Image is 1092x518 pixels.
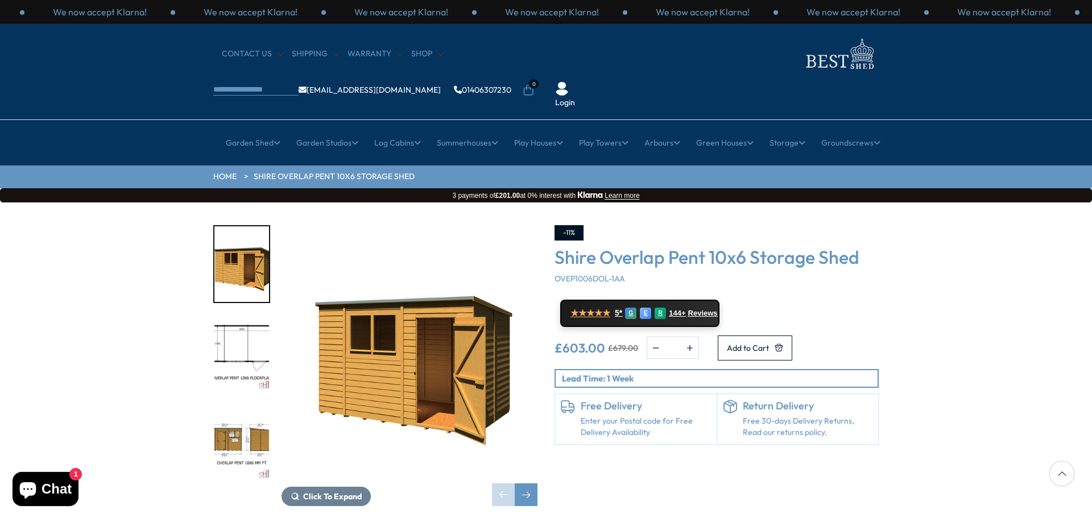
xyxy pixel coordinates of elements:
a: CONTACT US [222,48,283,60]
a: Garden Studios [296,129,358,157]
div: 3 / 10 [213,403,270,481]
h6: Free Delivery [581,400,711,412]
div: 3 / 3 [24,6,175,18]
a: Login [555,97,575,109]
p: We now accept Klarna! [354,6,448,18]
img: A5504FLOORPLAN_0f29ba2e-d782-434c-b78b-85a716ba7d11_200x200.jpg [214,316,269,391]
button: Add to Cart [718,335,792,360]
a: Shipping [292,48,339,60]
a: 0 [523,85,534,96]
div: 1 / 10 [213,225,270,303]
a: Log Cabins [374,129,421,157]
p: We now accept Klarna! [957,6,1051,18]
div: 2 / 3 [778,6,929,18]
div: 1 / 3 [627,6,778,18]
a: Storage [770,129,805,157]
div: E [640,308,651,319]
div: 2 / 3 [326,6,477,18]
a: ★★★★★ 5* G E R 144+ Reviews [560,300,719,327]
a: Shop [411,48,444,60]
a: 01406307230 [454,86,511,94]
img: overlappent10x6internal-030OPEN_04be9c81-83cc-4c8b-970a-965d24d36ac6_200x200.jpg [214,226,269,302]
span: 144+ [669,309,685,318]
div: 1 / 3 [175,6,326,18]
img: User Icon [555,82,569,96]
p: Free 30-days Delivery Returns, Read our returns policy. [743,416,873,438]
p: We now accept Klarna! [53,6,147,18]
div: Previous slide [492,483,515,506]
a: Enter your Postal code for Free Delivery Availability [581,416,711,438]
div: Next slide [515,483,537,506]
a: Warranty [348,48,403,60]
div: G [625,308,636,319]
span: Add to Cart [727,344,769,352]
span: Reviews [688,309,718,318]
span: 0 [529,79,539,89]
div: 1 / 10 [282,225,537,506]
a: Groundscrews [821,129,880,157]
div: -11% [555,225,584,241]
a: Arbours [644,129,680,157]
span: ★★★★★ [570,308,610,318]
del: £679.00 [608,344,638,352]
a: Garden Shed [226,129,280,157]
img: A5504MMFTTEMPLATE_a254cc77-27c8-4805-ad17-dffbec5961c1_200x200.jpg [214,404,269,480]
img: logo [799,35,879,72]
a: HOME [213,171,237,183]
div: 2 / 10 [213,314,270,392]
p: We now accept Klarna! [806,6,900,18]
a: [EMAIL_ADDRESS][DOMAIN_NAME] [299,86,441,94]
h6: Return Delivery [743,400,873,412]
div: 3 / 3 [477,6,627,18]
p: We now accept Klarna! [656,6,750,18]
a: Play Towers [579,129,628,157]
div: R [655,308,666,319]
p: We now accept Klarna! [505,6,599,18]
button: Click To Expand [282,487,371,506]
span: OVEP1006DOL-1AA [555,273,625,284]
inbox-online-store-chat: Shopify online store chat [9,472,82,509]
span: Click To Expand [303,491,362,502]
a: Green Houses [696,129,754,157]
div: 3 / 3 [929,6,1079,18]
ins: £603.00 [555,342,605,354]
h3: Shire Overlap Pent 10x6 Storage Shed [555,246,879,268]
a: Play Houses [514,129,563,157]
a: Summerhouses [437,129,498,157]
a: Shire Overlap Pent 10x6 Storage Shed [254,171,415,183]
img: Shire Overlap Pent 10x6 Storage Shed - Best Shed [282,225,537,481]
p: Lead Time: 1 Week [562,372,878,384]
p: We now accept Klarna! [204,6,297,18]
